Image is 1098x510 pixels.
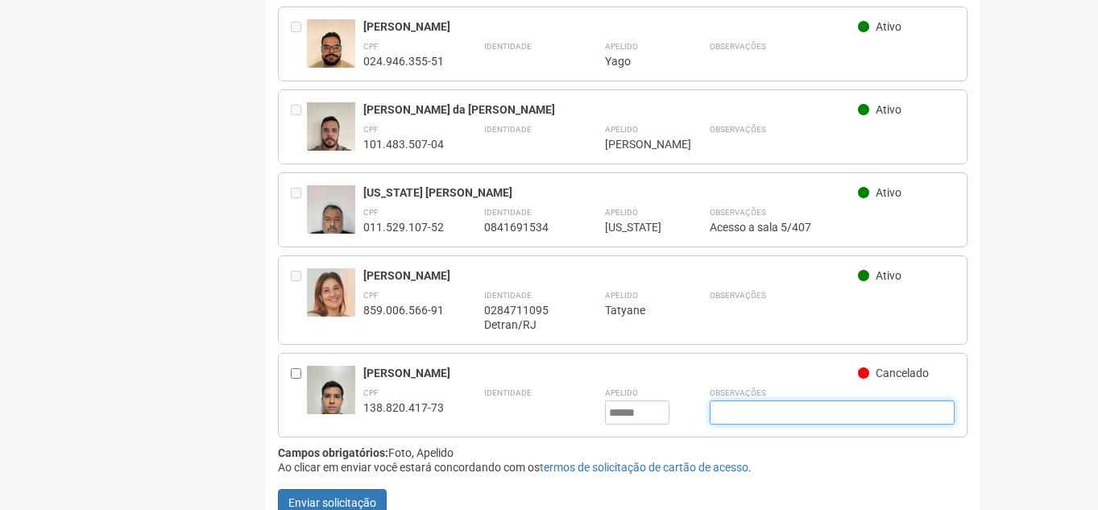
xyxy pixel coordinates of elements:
strong: Observações [710,208,766,217]
strong: Apelido [605,388,638,397]
strong: Identidade [484,388,532,397]
strong: CPF [363,291,379,300]
strong: CPF [363,42,379,51]
strong: CPF [363,125,379,134]
strong: CPF [363,388,379,397]
img: user.jpg [307,102,355,167]
div: 0284711095 Detran/RJ [484,303,565,332]
img: user.jpg [307,185,355,250]
div: [PERSON_NAME] [363,366,859,380]
strong: Observações [710,388,766,397]
div: [PERSON_NAME] [605,137,669,151]
strong: Apelido [605,291,638,300]
div: Entre em contato com a Aministração para solicitar o cancelamento ou 2a via [291,268,307,332]
strong: Identidade [484,42,532,51]
div: Foto, Apelido [278,446,968,460]
span: Ativo [876,269,901,282]
img: user.jpg [307,366,355,430]
span: Cancelado [876,367,929,379]
strong: Observações [710,291,766,300]
div: Entre em contato com a Aministração para solicitar o cancelamento ou 2a via [291,185,307,234]
strong: Apelido [605,208,638,217]
strong: Observações [710,42,766,51]
div: Acesso a sala 5/407 [710,220,955,234]
strong: Campos obrigatórios: [278,446,388,459]
img: user.jpg [307,19,355,84]
div: Entre em contato com a Aministração para solicitar o cancelamento ou 2a via [291,19,307,68]
div: 011.529.107-52 [363,220,444,234]
strong: Identidade [484,208,532,217]
div: Yago [605,54,669,68]
div: 101.483.507-04 [363,137,444,151]
div: [US_STATE] [605,220,669,234]
span: Ativo [876,186,901,199]
div: 859.006.566-91 [363,303,444,317]
img: user.jpg [307,268,355,323]
div: Tatyane [605,303,669,317]
strong: CPF [363,208,379,217]
div: [US_STATE] [PERSON_NAME] [363,185,859,200]
div: Entre em contato com a Aministração para solicitar o cancelamento ou 2a via [291,102,307,151]
strong: Observações [710,125,766,134]
div: 024.946.355-51 [363,54,444,68]
div: 0841691534 [484,220,565,234]
strong: Identidade [484,125,532,134]
div: 138.820.417-73 [363,400,444,415]
span: Ativo [876,20,901,33]
div: [PERSON_NAME] [363,19,859,34]
strong: Identidade [484,291,532,300]
span: Ativo [876,103,901,116]
a: termos de solicitação de cartão de acesso [540,461,748,474]
strong: Apelido [605,125,638,134]
div: [PERSON_NAME] da [PERSON_NAME] [363,102,859,117]
strong: Apelido [605,42,638,51]
div: [PERSON_NAME] [363,268,859,283]
div: Ao clicar em enviar você estará concordando com os . [278,460,968,475]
